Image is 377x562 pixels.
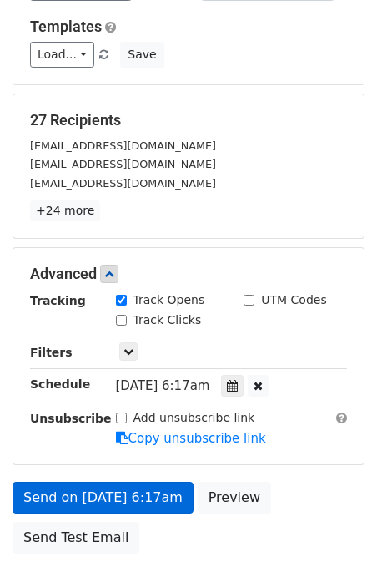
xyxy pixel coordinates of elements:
label: Track Clicks [133,311,202,329]
small: [EMAIL_ADDRESS][DOMAIN_NAME] [30,177,216,190]
strong: Tracking [30,294,86,307]
h5: 27 Recipients [30,111,347,129]
a: Send on [DATE] 6:17am [13,482,194,514]
a: Send Test Email [13,522,139,554]
a: +24 more [30,200,100,221]
a: Preview [198,482,271,514]
strong: Schedule [30,377,90,391]
strong: Unsubscribe [30,412,112,425]
small: [EMAIL_ADDRESS][DOMAIN_NAME] [30,158,216,170]
small: [EMAIL_ADDRESS][DOMAIN_NAME] [30,139,216,152]
iframe: Chat Widget [294,482,377,562]
button: Save [120,42,163,68]
a: Templates [30,18,102,35]
label: UTM Codes [261,291,326,309]
label: Add unsubscribe link [133,409,255,427]
label: Track Opens [133,291,205,309]
a: Load... [30,42,94,68]
strong: Filters [30,346,73,359]
a: Copy unsubscribe link [116,431,266,446]
h5: Advanced [30,265,347,283]
span: [DATE] 6:17am [116,378,210,393]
